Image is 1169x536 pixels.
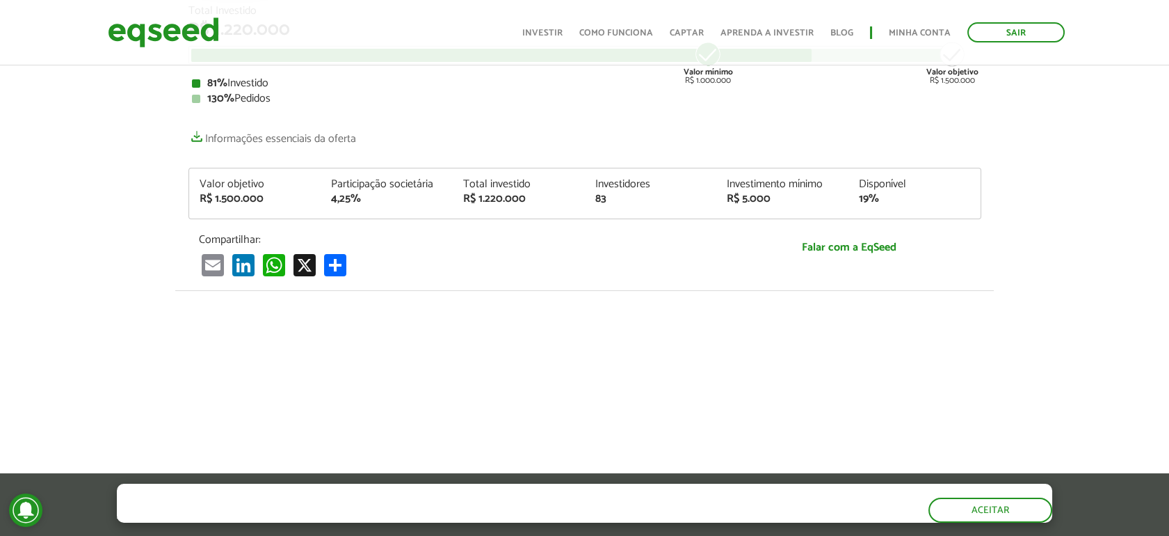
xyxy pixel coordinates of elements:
a: Email [199,253,227,276]
div: 4,25% [331,194,442,205]
a: Informações essenciais da oferta [188,125,356,145]
div: R$ 1.500.000 [926,40,978,85]
a: WhatsApp [260,253,288,276]
a: Minha conta [889,29,951,38]
a: X [291,253,319,276]
a: Como funciona [579,29,653,38]
div: Participação societária [331,179,442,190]
a: LinkedIn [229,253,257,276]
img: EqSeed [108,14,219,51]
a: Blog [830,29,853,38]
div: Total investido [463,179,574,190]
strong: 130% [207,89,234,108]
div: Pedidos [192,93,978,104]
strong: 81% [207,74,227,93]
div: Disponível [859,179,970,190]
div: R$ 1.500.000 [200,194,311,205]
button: Aceitar [928,498,1052,523]
strong: Valor mínimo [684,65,733,79]
a: Aprenda a investir [720,29,814,38]
p: Ao clicar em "aceitar", você aceita nossa . [117,509,620,522]
a: Sair [967,22,1065,42]
a: Captar [670,29,704,38]
div: R$ 1.000.000 [682,40,734,85]
div: R$ 1.220.000 [463,194,574,205]
div: Valor objetivo [200,179,311,190]
div: R$ 5.000 [727,194,838,205]
a: Investir [522,29,563,38]
a: política de privacidade e de cookies [300,510,461,522]
strong: Valor objetivo [926,65,978,79]
a: Falar com a EqSeed [727,233,971,262]
div: Investido [192,78,978,89]
div: 83 [595,194,706,205]
h5: O site da EqSeed utiliza cookies para melhorar sua navegação. [117,484,620,505]
div: 19% [859,194,970,205]
a: Compartilhar [321,253,349,276]
div: Investidores [595,179,706,190]
p: Compartilhar: [199,233,707,246]
div: Investimento mínimo [727,179,838,190]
